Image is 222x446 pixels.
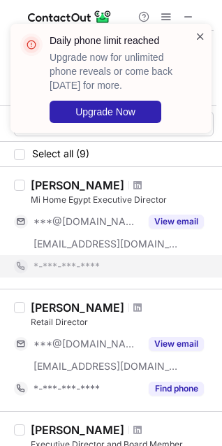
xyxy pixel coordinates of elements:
[31,423,124,437] div: [PERSON_NAME]
[31,194,214,206] div: Mi Home Egypt Executive Director
[50,50,178,92] p: Upgrade now for unlimited phone reveals or come back [DATE] for more.
[50,34,178,48] header: Daily phone limit reached
[31,316,214,329] div: Retail Director
[31,178,124,192] div: [PERSON_NAME]
[34,360,179,373] span: [EMAIL_ADDRESS][DOMAIN_NAME]
[149,337,204,351] button: Reveal Button
[149,215,204,229] button: Reveal Button
[34,238,179,250] span: [EMAIL_ADDRESS][DOMAIN_NAME]
[50,101,161,123] button: Upgrade Now
[31,301,124,315] div: [PERSON_NAME]
[34,215,140,228] span: ***@[DOMAIN_NAME]
[20,34,43,56] img: error
[149,382,204,396] button: Reveal Button
[28,8,112,25] img: ContactOut v5.3.10
[34,338,140,350] span: ***@[DOMAIN_NAME]
[75,106,135,117] span: Upgrade Now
